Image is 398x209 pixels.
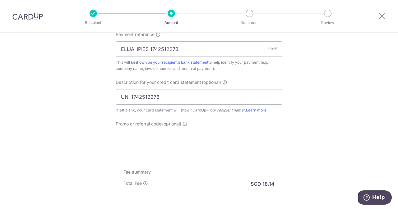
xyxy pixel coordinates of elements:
p: Document [226,20,272,26]
iframe: Opens a widget where you can find more information [358,190,392,206]
i: your recipient name [208,108,243,112]
div: 21/35 [268,46,277,52]
span: Payment reference [116,31,155,38]
a: Learn more [246,108,266,112]
div: If left blank, your card statement will show "CardUp- ". [116,107,282,113]
img: CardUp [12,12,43,20]
a: shown on your recipient’s bank statement [135,60,208,65]
div: This will be to help identify your payment (e.g. company name, invoice number and month of payment). [116,59,282,72]
span: Description for your credit card statement [116,79,201,85]
p: Recipient [70,20,116,26]
input: Example: Rent [116,89,282,105]
h5: Fee summary [123,169,275,175]
span: Promo or referral code [116,121,161,127]
p: Amount [148,20,194,26]
span: (optional) [162,121,181,127]
p: Review [305,20,351,26]
p: SGD 18.14 [251,180,275,188]
p: Total Fee [123,180,142,186]
span: (optional) [202,79,221,85]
